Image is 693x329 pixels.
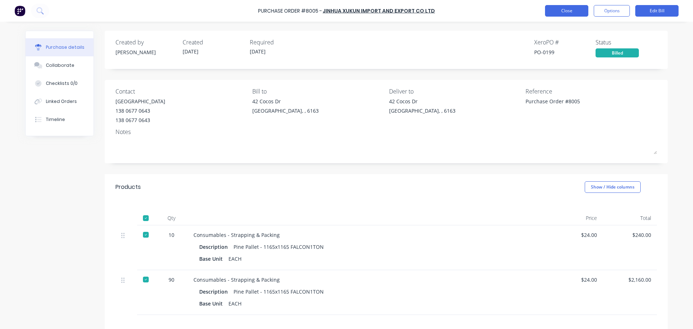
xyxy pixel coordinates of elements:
button: Timeline [26,111,93,129]
div: Consumables - Strapping & Packing [193,276,543,283]
img: Factory [14,5,25,16]
div: Bill to [252,87,384,96]
div: 42 Cocos Dr [252,98,319,105]
div: Price [549,211,603,225]
div: [GEOGRAPHIC_DATA], , 6163 [389,107,456,114]
div: 10 [161,231,182,239]
button: Purchase details [26,38,93,56]
button: Close [545,5,588,17]
div: Checklists 0/0 [46,80,78,87]
div: 42 Cocos Dr [389,98,456,105]
button: Checklists 0/0 [26,74,93,92]
div: $24.00 [554,231,597,239]
div: Created [183,38,244,47]
div: Purchase Order #8005 - [258,7,322,15]
button: Collaborate [26,56,93,74]
div: 90 [161,276,182,283]
div: $240.00 [609,231,651,239]
div: Pine Pallet - 1165x1165 FALCON1TON [234,286,324,297]
div: Notes [115,127,657,136]
div: Base Unit [199,254,228,264]
div: Qty [155,211,188,225]
div: Base Unit [199,298,228,309]
div: 138 0677 0643 [115,107,165,114]
button: Options [594,5,630,17]
div: EACH [228,254,241,264]
div: Xero PO # [534,38,596,47]
div: Pine Pallet - 1165x1165 FALCON1TON [234,242,324,252]
div: Timeline [46,116,65,123]
div: [GEOGRAPHIC_DATA], , 6163 [252,107,319,114]
div: Consumables - Strapping & Packing [193,231,543,239]
div: Description [199,286,234,297]
button: Show / Hide columns [585,181,641,193]
a: Jinhua Xukun Import and Export CO LTD [323,7,435,14]
div: Total [603,211,657,225]
button: Edit Bill [635,5,679,17]
div: EACH [228,298,241,309]
div: Reference [526,87,657,96]
div: Products [115,183,141,191]
div: Billed [596,48,639,57]
div: Deliver to [389,87,520,96]
div: Purchase details [46,44,84,51]
div: Status [596,38,657,47]
div: Created by [115,38,177,47]
div: Contact [115,87,247,96]
div: 138 0677 0643 [115,116,165,124]
div: Linked Orders [46,98,77,105]
textarea: Purchase Order #8005 [526,98,616,114]
div: [PERSON_NAME] [115,48,177,56]
div: $2,160.00 [609,276,651,283]
div: $24.00 [554,276,597,283]
div: PO-0199 [534,48,596,56]
div: Description [199,242,234,252]
button: Linked Orders [26,92,93,111]
div: [GEOGRAPHIC_DATA] [115,98,165,105]
div: Collaborate [46,62,74,69]
div: Required [250,38,311,47]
